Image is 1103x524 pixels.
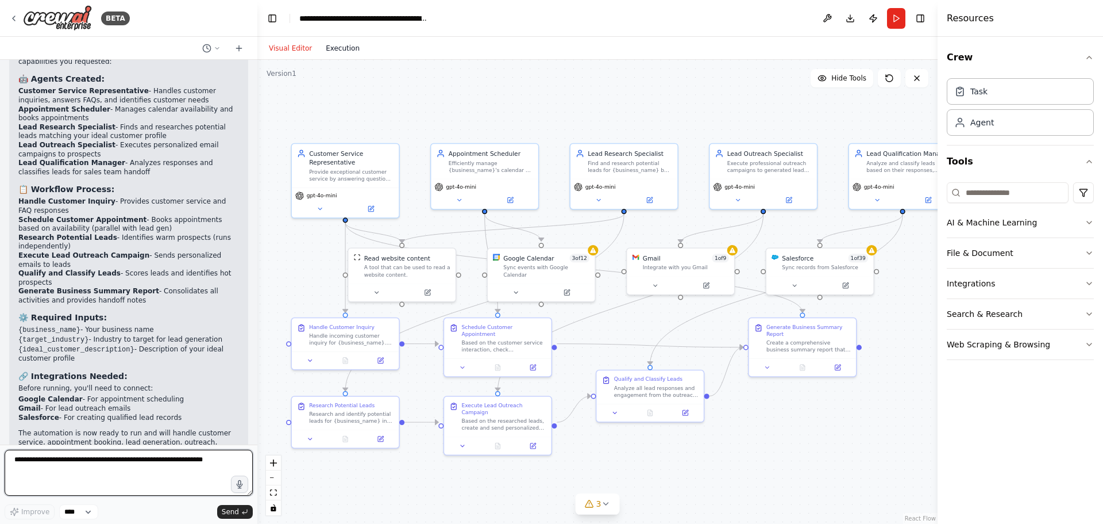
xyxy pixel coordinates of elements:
[479,441,516,451] button: No output available
[831,74,866,83] span: Hide Tools
[18,335,239,345] li: - Industry to target for lead generation
[18,346,134,354] code: {ideal_customer_description}
[101,12,130,25] div: BETA
[18,251,239,269] li: - Sends personalized emails to leads
[461,418,546,431] div: Based on the researched leads, create and send personalized outreach emails to each prospect. Cra...
[266,456,281,471] button: zoom in
[503,264,589,278] div: Sync events with Google Calendar
[18,105,110,113] strong: Appointment Scheduler
[848,254,868,262] span: Number of enabled actions
[518,362,547,373] button: Open in side panel
[446,183,476,190] span: gpt-4o-mini
[449,160,533,174] div: Efficiently manage {business_name}'s calendar by checking availability and booking appointments t...
[364,264,450,278] div: A tool that can be used to read a website content.
[264,10,280,26] button: Hide left sidebar
[18,372,128,381] strong: 🔗 Integrations Needed:
[724,183,755,190] span: gpt-4o-mini
[222,507,239,517] span: Send
[449,149,533,158] div: Appointment Scheduler
[947,41,1094,74] button: Crew
[309,411,394,424] div: Research and identify potential leads for {business_name} in the {target_industry} industry. Look...
[947,178,1094,369] div: Tools
[309,323,375,330] div: Handle Customer Inquiry
[905,515,936,522] a: React Flow attribution
[266,485,281,500] button: fit view
[18,326,239,335] li: - Your business name
[821,280,870,290] button: Open in side panel
[576,494,620,515] button: 3
[18,234,117,242] strong: Research Potential Leads
[633,254,639,261] img: Gmail
[947,12,994,25] h4: Resources
[18,123,239,141] li: - Finds and researches potential leads matching your ideal customer profile
[307,192,337,199] span: gpt-4o-mini
[5,504,55,519] button: Improve
[588,149,672,158] div: Lead Research Specialist
[542,288,592,298] button: Open in side panel
[341,223,407,243] g: Edge from 37e5f3d1-e8f1-42e7-bee5-92d19bad4b0c to c062540a-38ab-4319-9bfa-30b5c038122d
[299,13,429,24] nav: breadcrumb
[632,408,669,418] button: No output available
[18,197,115,205] strong: Handle Customer Inquiry
[21,507,49,517] span: Improve
[18,414,239,423] li: - For creating qualified lead records
[23,5,92,31] img: Logo
[712,254,728,262] span: Number of enabled actions
[18,123,115,131] strong: Lead Research Specialist
[266,471,281,485] button: zoom out
[766,339,851,353] div: Create a comprehensive business summary report that consolidates all customer service activities ...
[864,183,894,190] span: gpt-4o-mini
[614,385,699,399] div: Analyze all lead responses and engagement from the outreach campaign. Score and classify each lea...
[626,248,735,296] div: GmailGmail1of9Integrate with you Gmail
[727,149,812,158] div: Lead Outreach Specialist
[341,223,807,312] g: Edge from 37e5f3d1-e8f1-42e7-bee5-92d19bad4b0c to d62a9b7d-75a5-4a8a-9ff3-ffeb6f9d67f0
[772,254,778,261] img: Salesforce
[480,214,546,241] g: Edge from 08985df0-92c0-4e1d-91bf-69f44c0fc492 to 9748259f-d13c-4a4c-ac58-d85a82e1ebd3
[18,197,239,215] li: - Provides customer service and FAQ responses
[364,254,430,262] div: Read website content
[341,223,350,312] g: Edge from 37e5f3d1-e8f1-42e7-bee5-92d19bad4b0c to c83c3c9a-bc51-44b1-b478-3a937697c435
[904,195,953,205] button: Open in side panel
[461,339,546,353] div: Based on the customer service interaction, check {business_name}'s calendar availability and sche...
[18,404,239,414] li: - For lead outreach emails
[18,216,239,234] li: - Books appointments based on availability (parallel with lead gen)
[596,498,601,510] span: 3
[18,269,121,277] strong: Qualify and Classify Leads
[365,434,395,444] button: Open in side panel
[947,146,1094,178] button: Tools
[398,214,628,243] g: Edge from aff5c24a-3a98-4675-a26d-f199575bb15a to c062540a-38ab-4319-9bfa-30b5c038122d
[766,323,851,337] div: Generate Business Summary Report
[327,434,364,444] button: No output available
[614,376,682,383] div: Qualify and Classify Leads
[970,117,994,128] div: Agent
[823,362,853,373] button: Open in side panel
[585,183,616,190] span: gpt-4o-mini
[198,41,225,55] button: Switch to previous chat
[404,339,438,348] g: Edge from c83c3c9a-bc51-44b1-b478-3a937697c435 to 7c523e86-b108-4fd3-8597-ae5b179ead73
[947,208,1094,238] button: AI & Machine Learning
[266,456,281,515] div: React Flow controls
[319,41,367,55] button: Execution
[764,195,813,205] button: Open in side panel
[912,10,928,26] button: Hide right sidebar
[18,87,239,105] li: - Handles customer inquiries, answers FAQs, and identifies customer needs
[18,74,105,83] strong: 🤖 Agents Created:
[230,41,248,55] button: Start a new chat
[866,160,951,174] div: Analyze and classify leads based on their responses, engagement level, and fit with {business_nam...
[947,330,1094,359] button: Web Scraping & Browsing
[18,345,239,364] li: - Description of your ideal customer profile
[18,395,239,404] li: - For appointment scheduling
[518,441,547,451] button: Open in side panel
[18,234,239,251] li: - Identifies warm prospects (runs independently)
[309,169,394,182] div: Provide exceptional customer service by answering questions about {business_name}, addressing com...
[18,404,41,412] strong: Gmail
[18,414,59,422] strong: Salesforce
[947,269,1094,299] button: Integrations
[816,214,907,243] g: Edge from fa32b735-500c-4f9d-87d0-a04bab675e51 to 22429346-055c-4ef9-8703-359d92f75ea8
[681,280,731,290] button: Open in side panel
[643,264,729,271] div: Integrate with you Gmail
[557,392,591,427] g: Edge from 68092ee3-6486-4707-bdff-7c88542419cc to eb2ea32e-2348-47e1-a583-65638cfbe1b5
[727,160,812,174] div: Execute professional outreach campaigns to generated leads through personalized emails, focusing ...
[709,143,817,210] div: Lead Outreach SpecialistExecute professional outreach campaigns to generated leads through person...
[487,248,595,303] div: Google CalendarGoogle Calendar3of12Sync events with Google Calendar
